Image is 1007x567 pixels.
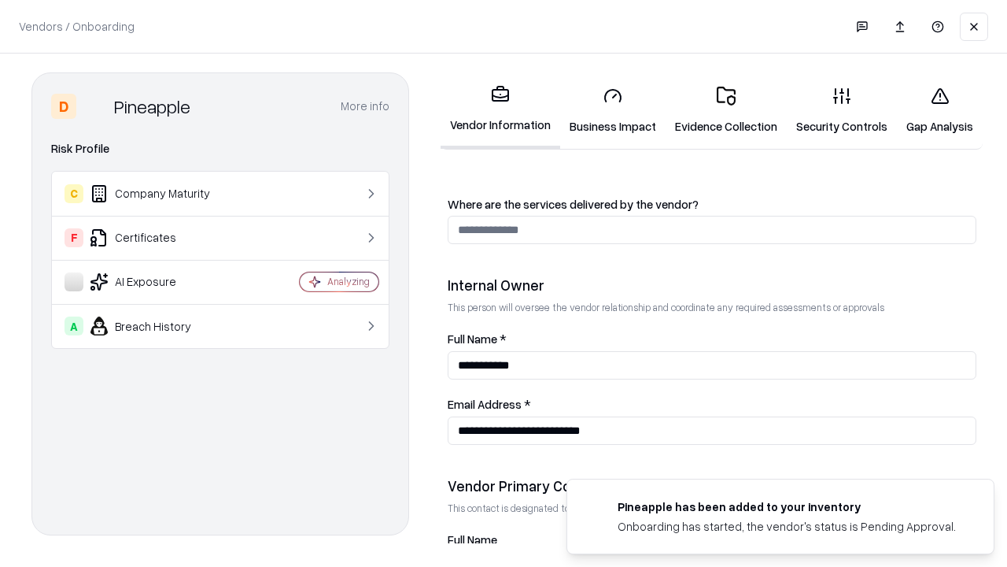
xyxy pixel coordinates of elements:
[65,317,253,335] div: Breach History
[65,184,83,203] div: C
[51,139,389,158] div: Risk Profile
[586,498,605,517] img: pineappleenergy.com
[327,275,370,288] div: Analyzing
[618,498,956,515] div: Pineapple has been added to your inventory
[787,74,897,147] a: Security Controls
[19,18,135,35] p: Vendors / Onboarding
[441,72,560,149] a: Vendor Information
[65,272,253,291] div: AI Exposure
[448,502,976,515] p: This contact is designated to receive the assessment request from Shift
[65,317,83,335] div: A
[448,276,976,295] div: Internal Owner
[448,333,976,345] label: Full Name *
[897,74,983,147] a: Gap Analysis
[448,534,976,546] label: Full Name
[618,518,956,535] div: Onboarding has started, the vendor's status is Pending Approval.
[114,94,190,119] div: Pineapple
[448,476,976,495] div: Vendor Primary Contact
[448,198,976,210] label: Where are the services delivered by the vendor?
[560,74,666,147] a: Business Impact
[65,228,83,247] div: F
[65,228,253,247] div: Certificates
[448,301,976,314] p: This person will oversee the vendor relationship and coordinate any required assessments or appro...
[51,94,76,119] div: D
[83,94,108,119] img: Pineapple
[448,398,976,410] label: Email Address *
[341,92,389,120] button: More info
[666,74,787,147] a: Evidence Collection
[65,184,253,203] div: Company Maturity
